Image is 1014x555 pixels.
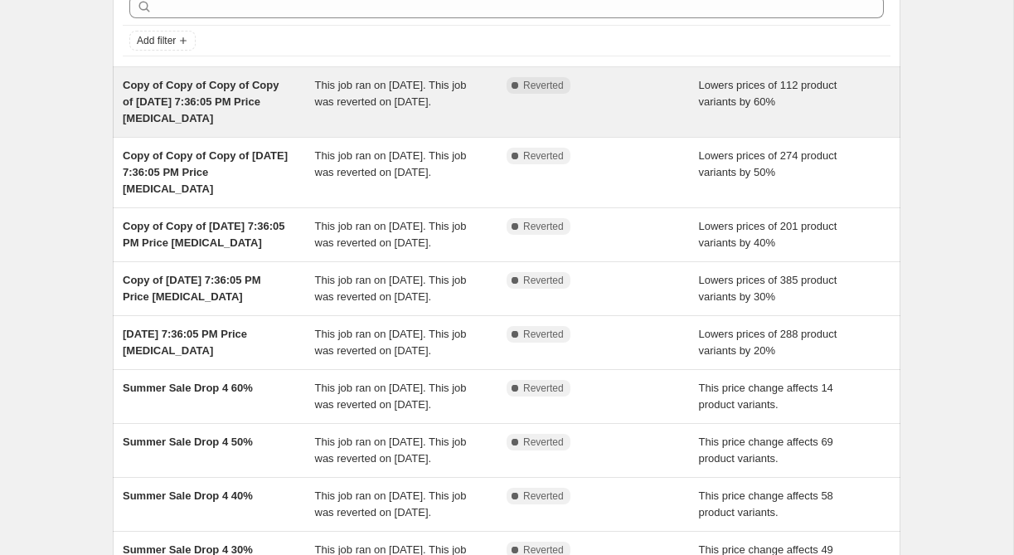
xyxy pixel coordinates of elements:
span: This price change affects 58 product variants. [699,489,833,518]
span: Reverted [523,149,564,163]
span: This job ran on [DATE]. This job was reverted on [DATE]. [315,382,467,411]
span: This job ran on [DATE]. This job was reverted on [DATE]. [315,436,467,465]
span: Summer Sale Drop 4 40% [123,489,253,502]
span: Lowers prices of 288 product variants by 20% [699,328,837,357]
span: [DATE] 7:36:05 PM Price [MEDICAL_DATA] [123,328,247,357]
span: Summer Sale Drop 4 60% [123,382,253,394]
span: Add filter [137,34,176,47]
span: Reverted [523,220,564,233]
span: Copy of [DATE] 7:36:05 PM Price [MEDICAL_DATA] [123,274,261,303]
span: This job ran on [DATE]. This job was reverted on [DATE]. [315,220,467,249]
span: This job ran on [DATE]. This job was reverted on [DATE]. [315,489,467,518]
span: Reverted [523,274,564,287]
span: Copy of Copy of Copy of [DATE] 7:36:05 PM Price [MEDICAL_DATA] [123,149,288,195]
span: Lowers prices of 274 product variants by 50% [699,149,837,178]
span: Reverted [523,79,564,92]
span: This job ran on [DATE]. This job was reverted on [DATE]. [315,149,467,178]
span: This job ran on [DATE]. This job was reverted on [DATE]. [315,328,467,357]
span: Reverted [523,489,564,503]
span: Copy of Copy of Copy of Copy of [DATE] 7:36:05 PM Price [MEDICAL_DATA] [123,79,279,124]
span: Lowers prices of 201 product variants by 40% [699,220,837,249]
span: Reverted [523,436,564,449]
span: This price change affects 14 product variants. [699,382,833,411]
span: This job ran on [DATE]. This job was reverted on [DATE]. [315,79,467,108]
span: Lowers prices of 385 product variants by 30% [699,274,837,303]
button: Add filter [129,31,196,51]
span: This price change affects 69 product variants. [699,436,833,465]
span: Reverted [523,382,564,395]
span: Lowers prices of 112 product variants by 60% [699,79,837,108]
span: Copy of Copy of [DATE] 7:36:05 PM Price [MEDICAL_DATA] [123,220,285,249]
span: Reverted [523,328,564,341]
span: Summer Sale Drop 4 50% [123,436,253,448]
span: This job ran on [DATE]. This job was reverted on [DATE]. [315,274,467,303]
